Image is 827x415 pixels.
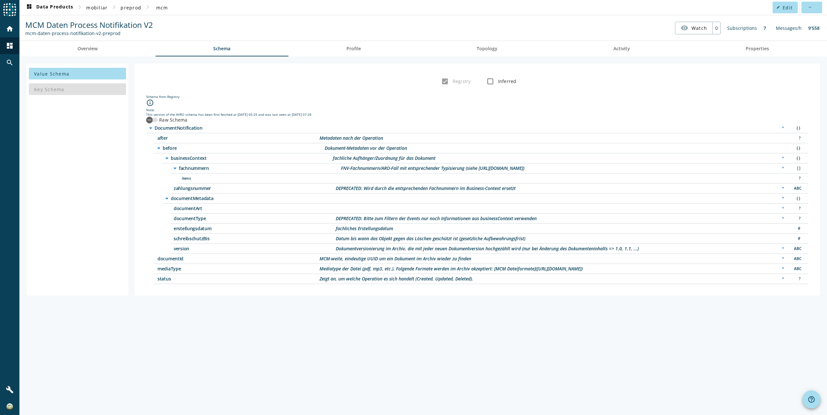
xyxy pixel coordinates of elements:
span: /before [163,146,325,150]
mat-icon: search [6,59,14,66]
div: String [791,255,804,262]
button: mobiliar [84,2,110,13]
div: Required [779,276,787,282]
div: Object [791,145,804,152]
span: MCM Daten Process Notifikation V2 [25,19,153,30]
mat-icon: help_outline [808,396,815,403]
div: Description [320,256,471,261]
span: Topology [477,46,497,51]
div: Subscriptions [724,22,760,34]
img: a84d6f0ee5bbe71f8519cc6a0cd5e475 [6,403,13,410]
div: Required [779,255,787,262]
div: Description [336,186,516,191]
div: Object [791,195,804,202]
img: spoud-logo.svg [3,3,16,16]
span: Profile [346,46,361,51]
div: Required [779,266,787,272]
mat-icon: chevron_right [110,3,118,11]
div: Required [779,195,787,202]
div: Object [791,155,804,162]
span: Watch [692,22,707,34]
div: String [791,266,804,272]
div: Unknown [791,205,804,212]
span: /documentId [157,256,320,261]
div: 9’558 [805,22,823,34]
span: Schema [213,46,230,51]
div: 0 [712,22,720,34]
mat-icon: visibility [681,24,688,32]
div: Number [791,235,804,242]
div: Kafka Topic: mcm-daten-process-notifikation-v2-preprod [25,30,153,36]
div: String [791,245,804,252]
div: Required [779,205,787,212]
div: Unknown [791,215,804,222]
div: Description [336,236,525,241]
button: mcm [152,2,172,13]
span: Edit [783,5,793,11]
div: Description [325,146,407,150]
span: /before/documentMetadata/documentArt [174,206,336,211]
button: Watch [675,22,712,34]
div: Description [336,246,639,251]
span: /before/documentMetadata/erstellungsdatum [174,226,336,231]
span: preprod [121,5,141,11]
div: Description [320,277,473,281]
i: arrow_drop_down [155,144,163,152]
div: 7 [760,22,769,34]
mat-icon: build [6,386,14,394]
button: Value Schema [29,68,126,79]
span: /mediaType [157,267,320,271]
span: /before/documentMetadata/documentType [174,216,336,221]
div: This version of the AVRO schema has been first fetched at [DATE] 05:25 and was last seen at [DATE... [146,112,809,117]
div: Unknown [791,135,804,142]
div: Description [336,226,393,231]
mat-icon: dashboard [6,42,14,50]
div: Unknown [791,276,804,282]
span: /before/businessContext/fachnummern [179,166,341,171]
mat-icon: edit [776,6,780,9]
div: Number [791,225,804,232]
span: Properties [746,46,769,51]
span: /before/businessContext/zahlungsnummer [174,186,336,191]
div: Schema from Registry [146,94,809,99]
mat-icon: chevron_right [76,3,84,11]
i: arrow_drop_down [163,195,171,202]
i: arrow_drop_down [171,164,179,172]
span: /before/documentMetadata/schreibschutzBis [174,236,336,241]
span: /status [157,277,320,281]
span: /before/businessContext [171,156,333,160]
span: / [155,126,317,130]
span: mcm [156,5,168,11]
div: Required [779,185,787,192]
span: /before/documentMetadata [171,196,333,201]
div: Messages/h [773,22,805,34]
span: /before/businessContext/fachnummern/items [182,176,344,181]
label: Inferred [497,78,517,85]
span: /after [157,136,320,140]
i: arrow_drop_down [147,124,155,132]
div: Description [341,166,524,171]
span: Data Products [25,4,73,11]
mat-icon: more_horiz [808,6,811,9]
div: Note: [146,108,809,112]
div: Required [779,245,787,252]
mat-icon: home [6,25,14,33]
div: Description [333,156,436,160]
div: Array [791,165,804,172]
i: arrow_drop_down [163,154,171,162]
span: mobiliar [86,5,108,11]
div: Description [320,267,583,271]
div: Description [336,216,537,221]
mat-icon: dashboard [25,4,33,11]
div: Object [791,125,804,132]
span: Activity [613,46,630,51]
div: Required [779,125,787,132]
span: Value Schema [34,71,69,77]
div: Required [779,215,787,222]
div: Required [779,165,787,172]
button: Data Products [23,2,76,13]
span: Overview [77,46,98,51]
div: Description [320,136,383,140]
i: info_outline [146,99,154,107]
div: Unknown [791,175,804,182]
